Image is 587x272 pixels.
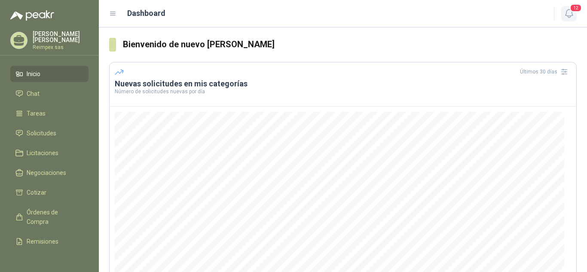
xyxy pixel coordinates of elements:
[123,38,577,51] h3: Bienvenido de nuevo [PERSON_NAME]
[27,237,58,246] span: Remisiones
[27,208,80,226] span: Órdenes de Compra
[10,10,54,21] img: Logo peakr
[561,6,577,21] button: 12
[27,69,40,79] span: Inicio
[10,86,89,102] a: Chat
[127,7,165,19] h1: Dashboard
[27,89,40,98] span: Chat
[10,233,89,250] a: Remisiones
[27,148,58,158] span: Licitaciones
[10,145,89,161] a: Licitaciones
[10,105,89,122] a: Tareas
[27,168,66,177] span: Negociaciones
[27,109,46,118] span: Tareas
[115,79,571,89] h3: Nuevas solicitudes en mis categorías
[33,31,89,43] p: [PERSON_NAME] [PERSON_NAME]
[10,66,89,82] a: Inicio
[27,188,46,197] span: Cotizar
[115,89,571,94] p: Número de solicitudes nuevas por día
[10,125,89,141] a: Solicitudes
[10,204,89,230] a: Órdenes de Compra
[570,4,582,12] span: 12
[33,45,89,50] p: Reimpex sas
[27,128,56,138] span: Solicitudes
[520,65,571,79] div: Últimos 30 días
[10,184,89,201] a: Cotizar
[10,165,89,181] a: Negociaciones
